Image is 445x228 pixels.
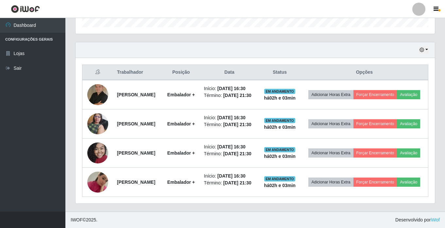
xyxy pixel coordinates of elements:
time: [DATE] 16:30 [217,173,246,179]
button: Avaliação [397,90,420,99]
button: Adicionar Horas Extra [308,148,353,158]
a: iWof [431,217,440,222]
time: [DATE] 16:30 [217,144,246,149]
button: Adicionar Horas Extra [308,178,353,187]
button: Avaliação [397,178,420,187]
span: IWOF [71,217,83,222]
strong: há 02 h e 03 min [264,154,296,159]
time: [DATE] 21:30 [223,151,251,156]
th: Data [200,65,259,80]
strong: Embalador + [167,121,195,126]
li: Término: [204,180,255,186]
time: [DATE] 16:30 [217,115,246,120]
th: Status [259,65,301,80]
button: Adicionar Horas Extra [308,90,353,99]
time: [DATE] 16:30 [217,86,246,91]
button: Forçar Encerramento [353,119,397,128]
button: Adicionar Horas Extra [308,119,353,128]
time: [DATE] 21:30 [223,180,251,185]
strong: [PERSON_NAME] [117,180,155,185]
li: Término: [204,121,255,128]
li: Início: [204,143,255,150]
span: © 2025 . [71,217,97,223]
th: Posição [162,65,200,80]
span: EM ANDAMENTO [264,176,295,181]
strong: [PERSON_NAME] [117,121,155,126]
strong: [PERSON_NAME] [117,150,155,156]
button: Forçar Encerramento [353,148,397,158]
li: Início: [204,85,255,92]
span: EM ANDAMENTO [264,89,295,94]
span: EM ANDAMENTO [264,147,295,152]
strong: há 02 h e 03 min [264,95,296,101]
img: 1749692047494.jpeg [87,110,108,138]
img: CoreUI Logo [11,5,40,13]
li: Início: [204,173,255,180]
time: [DATE] 21:30 [223,122,251,127]
strong: há 02 h e 03 min [264,124,296,130]
li: Início: [204,114,255,121]
li: Término: [204,92,255,99]
strong: há 02 h e 03 min [264,183,296,188]
time: [DATE] 21:30 [223,93,251,98]
button: Forçar Encerramento [353,178,397,187]
strong: Embalador + [167,150,195,156]
img: 1759199488759.jpeg [87,139,108,167]
button: Avaliação [397,148,420,158]
button: Forçar Encerramento [353,90,397,99]
span: Desenvolvido por [395,217,440,223]
strong: Embalador + [167,180,195,185]
th: Trabalhador [113,65,163,80]
img: 1679057425949.jpeg [87,84,108,105]
span: EM ANDAMENTO [264,118,295,123]
img: 1741890042510.jpeg [87,163,108,201]
li: Término: [204,150,255,157]
strong: Embalador + [167,92,195,97]
button: Avaliação [397,119,420,128]
strong: [PERSON_NAME] [117,92,155,97]
th: Opções [301,65,428,80]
